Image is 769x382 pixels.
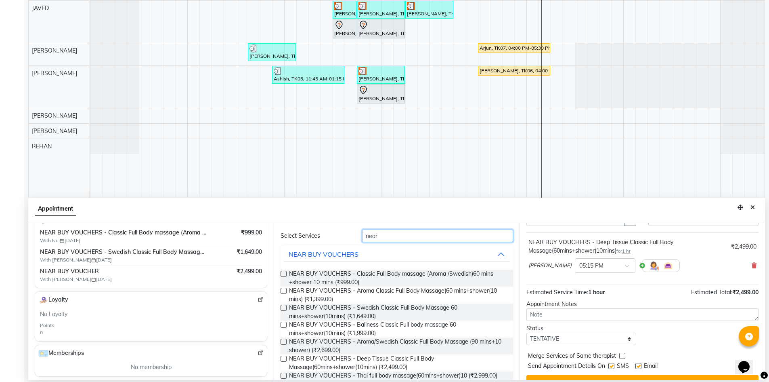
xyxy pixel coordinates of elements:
[289,338,506,355] span: NEAR BUY VOUCHERS - Aroma/Swedish Classic Full Body Massage (90 mins+10 shower) (₹2,699.00)
[32,112,77,119] span: [PERSON_NAME]
[735,350,761,374] iframe: chat widget
[289,287,506,304] span: NEAR BUY VOUCHERS - Aroma Classic Full Body Massage(60 mins+shower(10 mins) (₹1,399.00)
[40,228,207,237] span: NEAR BUY VOUCHERS - Classic Full Body massage (Aroma /Swedish)60 mins +shower 10 mins
[732,289,759,296] span: ₹2,499.00
[663,261,673,270] img: Interior.png
[249,44,295,60] div: [PERSON_NAME], TK01, 11:15 AM-12:15 PM, NEAR BUY VOUCHERS - Aroma Classic Full Body Massage(60 mi...
[40,322,54,329] div: Points
[241,228,262,237] span: ₹999.00
[358,85,404,102] div: [PERSON_NAME], TK04, 01:30 PM-02:30 PM, CLASSIC MASSAGES -Foot Massage ( 60 mins )
[649,261,658,270] img: Hairdresser.png
[32,127,77,135] span: [PERSON_NAME]
[617,362,629,372] span: SMS
[588,289,605,296] span: 1 hour
[40,329,43,336] div: 0
[289,355,506,371] span: NEAR BUY VOUCHERS - Deep Tissue Classic Full Body Massage(60mins+shower(10mins) (₹2,499.00)
[40,256,141,264] span: With [PERSON_NAME] [DATE]
[40,237,141,244] span: With Nui [DATE]
[333,20,356,37] div: [PERSON_NAME], TK04, 01:00 PM-01:30 PM, HAIR CUT FOR MEN -Hair cut
[237,267,262,276] span: ₹2,499.00
[358,20,404,37] div: [PERSON_NAME], TK04, 01:30 PM-02:30 PM, HAIR COLOR FOR MEN - Global
[362,230,513,242] input: Search by service name
[333,2,356,17] div: [PERSON_NAME], TK02, 01:00 PM-01:30 PM, HAIR CUT FOR MEN -Hair cut
[237,248,262,256] span: ₹1,649.00
[479,67,549,74] div: [PERSON_NAME], TK06, 04:00 PM-05:30 PM, CLASSIC MASSAGES -Deep Tissue Massage (90 mins )
[32,47,77,54] span: [PERSON_NAME]
[131,363,172,371] span: No membership
[528,238,728,255] div: NEAR BUY VOUCHERS - Deep Tissue Classic Full Body Massage(60mins+shower(10mins)
[358,67,404,82] div: [PERSON_NAME], TK02, 01:30 PM-02:30 PM, CLASSIC MASSAGES -Foot Massage ( 60 mins )
[289,371,497,382] span: NEAR BUY VOUCHERS - Thai full body massage(60mins+shower)10 (₹2,999.00)
[528,352,616,362] span: Merge Services of Same therapist
[284,247,509,262] button: NEAR BUY VOUCHERS
[731,243,756,251] div: ₹2,499.00
[40,248,207,256] span: NEAR BUY VOUCHERS - Swedish Classic Full Body Massage 60 mins+shower(10mins)
[32,4,49,12] span: JAVED
[526,289,588,296] span: Estimated Service Time:
[289,304,506,321] span: NEAR BUY VOUCHERS - Swedish Classic Full Body Massage 60 mins+shower(10mins) (₹1,649.00)
[35,202,76,216] span: Appointment
[289,270,506,287] span: NEAR BUY VOUCHERS - Classic Full Body massage (Aroma /Swedish)60 mins +shower 10 mins (₹999.00)
[526,300,759,308] div: Appointment Notes
[622,248,631,254] span: 1 hr
[289,321,506,338] span: NEAR BUY VOUCHERS - Baliness Classic Full body massage 60 mins+shower(10mins) (₹1,999.00)
[38,295,68,305] span: Loyalty
[273,67,344,82] div: Ashish, TK03, 11:45 AM-01:15 PM, CLASSIC MASSAGES -Balinese Massage (90 mins )
[526,324,637,333] div: Status
[479,44,549,52] div: Arjun, TK07, 04:00 PM-05:30 PM, CLASSIC MASSAGES -Balinese Massage (90 mins )
[38,348,84,358] span: Memberships
[616,248,631,254] small: for
[528,262,572,270] span: [PERSON_NAME]
[289,249,358,259] div: NEAR BUY VOUCHERS
[406,2,453,17] div: [PERSON_NAME], TK02, 02:30 PM-03:30 PM, HAIR COLOR FOR MEN - Global
[747,201,759,214] button: Close
[644,362,658,372] span: Email
[40,276,141,283] span: With [PERSON_NAME] [DATE]
[32,143,52,150] span: REHAN
[32,70,77,77] span: [PERSON_NAME]
[528,362,605,372] span: Send Appointment Details On
[40,267,207,276] span: NEAR BUY VOUCHER
[358,2,404,17] div: [PERSON_NAME], TK02, 01:30 PM-02:30 PM, CLASSIC MASSAGES -Foot Massage ( 60 mins )
[40,310,67,319] span: No Loyalty
[691,289,732,296] span: Estimated Total:
[274,232,356,240] div: Select Services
